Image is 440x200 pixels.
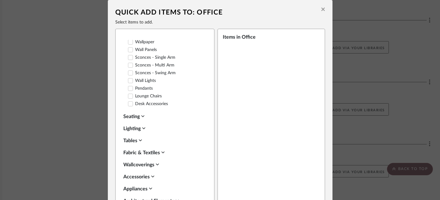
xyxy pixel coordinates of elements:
[115,19,325,25] div: Select items to add.
[223,33,315,41] div: Items in Office
[128,78,156,83] label: Wall Lights
[128,70,176,76] label: Sconces - Swing Arm
[123,161,203,168] div: Wallcoverings
[128,47,157,53] label: Wall Panels
[128,94,162,99] label: Lounge Chairs
[128,101,168,107] label: Desk Accessories
[123,149,203,156] div: Fabric & Textiles
[128,86,153,91] label: Pendants
[115,7,319,18] div: Quick Add Items to: Office
[123,185,203,193] div: Appliances
[123,173,203,181] div: Accessories
[128,55,175,60] label: Sconces - Single Arm
[128,63,174,68] label: Sconces - Multi Arm
[123,113,203,120] div: Seating
[123,137,203,144] div: Tables
[123,125,203,132] div: Lighting
[128,40,154,45] label: Wallpaper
